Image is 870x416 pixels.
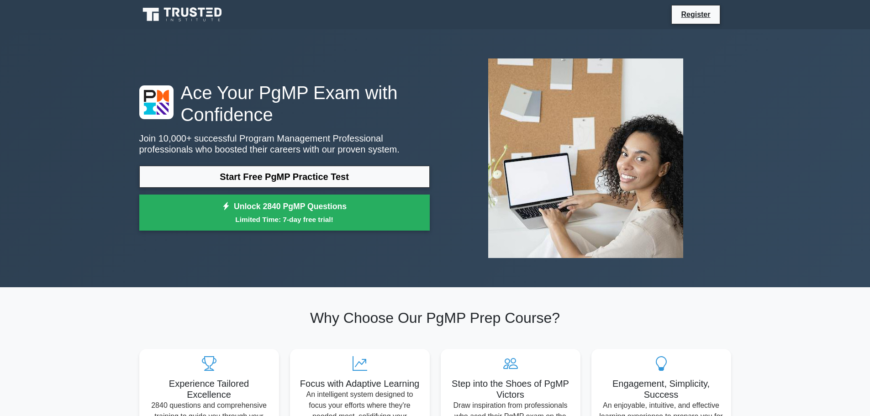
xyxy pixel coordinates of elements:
h5: Engagement, Simplicity, Success [599,378,724,400]
a: Start Free PgMP Practice Test [139,166,430,188]
small: Limited Time: 7-day free trial! [151,214,418,225]
p: Join 10,000+ successful Program Management Professional professionals who boosted their careers w... [139,133,430,155]
a: Unlock 2840 PgMP QuestionsLimited Time: 7-day free trial! [139,195,430,231]
a: Register [675,9,716,20]
h5: Experience Tailored Excellence [147,378,272,400]
h5: Step into the Shoes of PgMP Victors [448,378,573,400]
h1: Ace Your PgMP Exam with Confidence [139,82,430,126]
h2: Why Choose Our PgMP Prep Course? [139,309,731,326]
h5: Focus with Adaptive Learning [297,378,422,389]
